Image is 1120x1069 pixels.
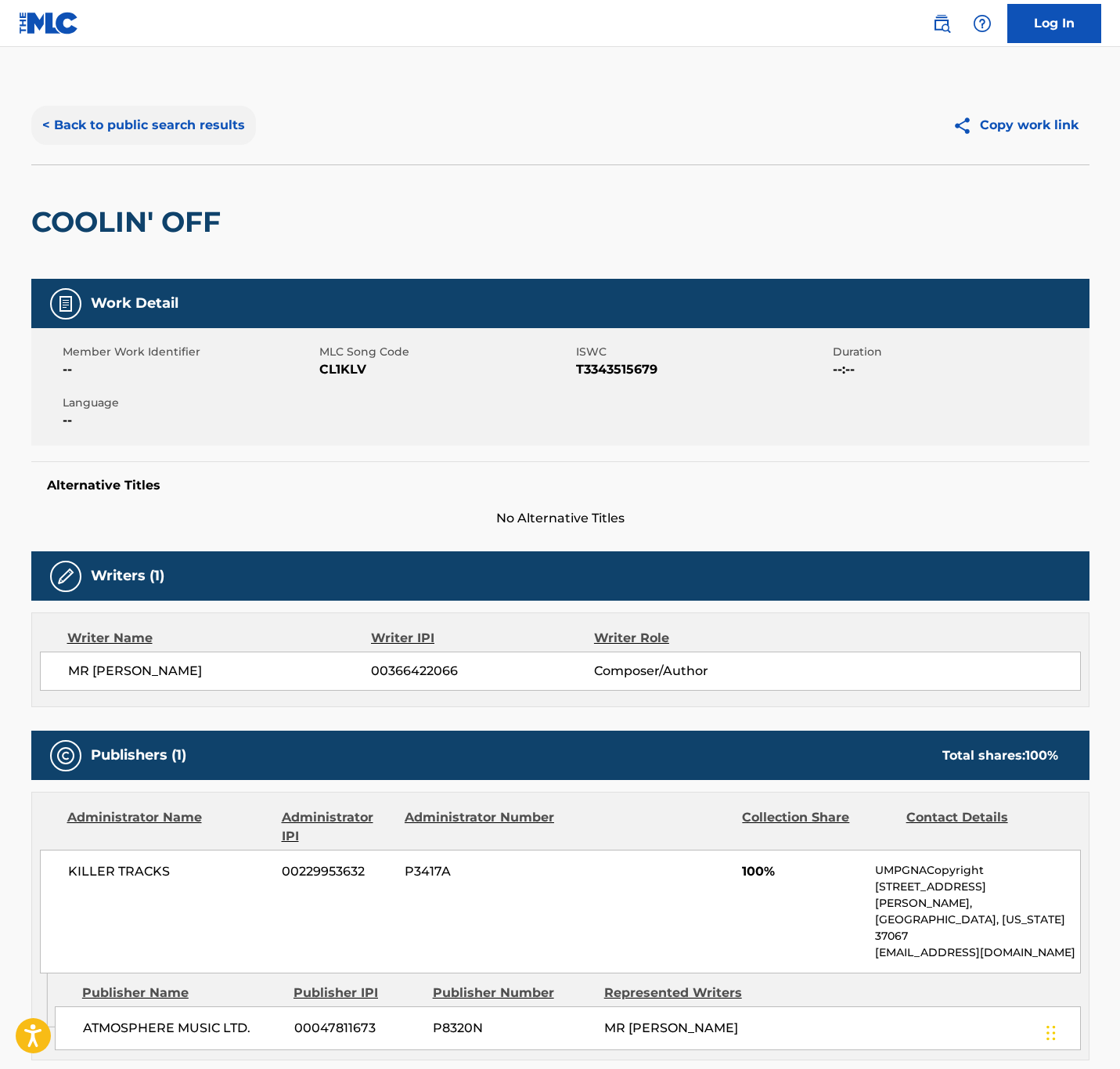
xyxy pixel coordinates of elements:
[319,344,572,360] span: MLC Song Code
[932,14,951,33] img: search
[1025,748,1058,763] span: 100 %
[604,984,764,1002] div: Represented Writers
[63,395,315,411] span: Language
[56,746,75,765] img: Publishers
[67,808,270,846] div: Administrator Name
[1046,1009,1056,1056] div: Drag
[953,116,980,135] img: Copy work link
[576,344,829,360] span: ISWC
[594,629,797,648] div: Writer Role
[91,567,164,585] h5: Writers (1)
[576,360,829,379] span: T3343515679
[294,1019,421,1038] span: 00047811673
[31,204,229,240] h2: COOLIN' OFF
[31,509,1089,528] span: No Alternative Titles
[742,862,863,881] span: 100%
[433,984,592,1002] div: Publisher Number
[1007,4,1101,43] a: Log In
[875,912,1079,944] p: [GEOGRAPHIC_DATA], [US_STATE] 37067
[319,360,572,379] span: CL1KLV
[742,808,894,846] div: Collection Share
[63,360,315,379] span: --
[68,862,271,881] span: KILLER TRACKS
[604,1020,738,1035] span: MR [PERSON_NAME]
[91,746,186,764] h5: Publishers (1)
[942,746,1058,765] div: Total shares:
[294,984,421,1002] div: Publisher IPI
[973,14,992,33] img: help
[926,8,957,39] a: Public Search
[906,808,1058,846] div: Contact Details
[875,944,1079,961] p: [EMAIL_ADDRESS][DOMAIN_NAME]
[594,662,797,681] span: Composer/Author
[68,662,372,681] span: MR [PERSON_NAME]
[82,984,282,1002] div: Publisher Name
[91,294,178,312] h5: Work Detail
[405,862,556,881] span: P3417A
[875,879,1079,912] p: [STREET_ADDRESS][PERSON_NAME],
[56,294,75,313] img: Work Detail
[433,1019,592,1038] span: P8320N
[56,567,75,586] img: Writers
[282,808,393,846] div: Administrator IPI
[63,411,315,430] span: --
[47,478,1074,493] h5: Alternative Titles
[1042,994,1120,1069] iframe: Chat Widget
[83,1019,283,1038] span: ATMOSPHERE MUSIC LTD.
[371,662,593,681] span: 00366422066
[942,106,1089,145] button: Copy work link
[282,862,393,881] span: 00229953632
[371,629,594,648] div: Writer IPI
[405,808,556,846] div: Administrator Number
[19,12,79,34] img: MLC Logo
[63,344,315,360] span: Member Work Identifier
[31,106,256,145] button: < Back to public search results
[67,629,372,648] div: Writer Name
[967,8,998,39] div: Help
[833,360,1086,379] span: --:--
[875,862,1079,879] p: UMPGNACopyright
[833,344,1086,360] span: Duration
